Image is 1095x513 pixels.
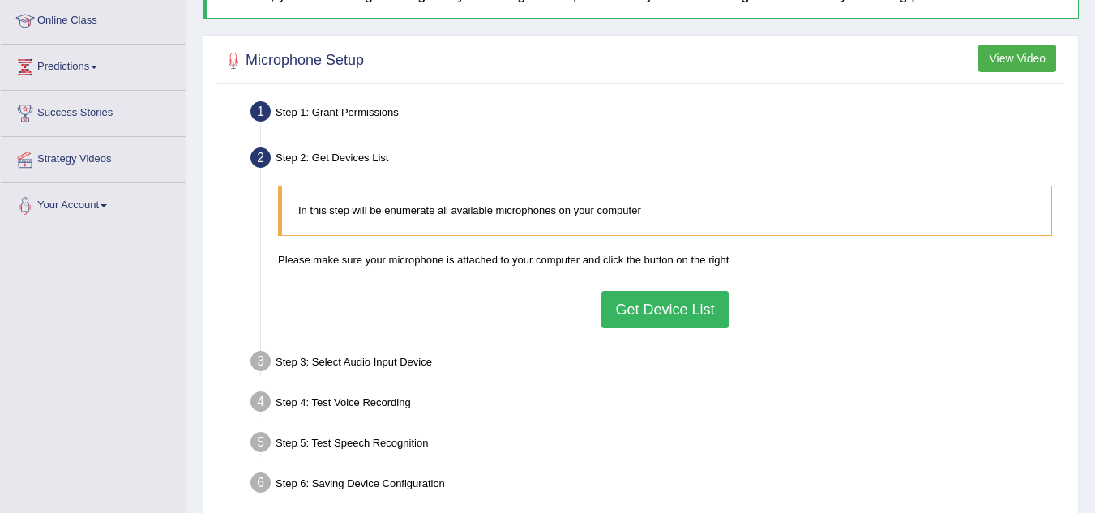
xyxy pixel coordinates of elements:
h2: Microphone Setup [221,49,364,73]
button: Get Device List [601,291,728,328]
div: Step 2: Get Devices List [243,143,1071,178]
blockquote: In this step will be enumerate all available microphones on your computer [278,186,1052,235]
a: Success Stories [1,91,186,131]
div: Step 5: Test Speech Recognition [243,427,1071,463]
div: Step 4: Test Voice Recording [243,387,1071,422]
p: Please make sure your microphone is attached to your computer and click the button on the right [278,252,1052,267]
div: Step 1: Grant Permissions [243,96,1071,132]
div: Step 3: Select Audio Input Device [243,346,1071,382]
div: Step 6: Saving Device Configuration [243,468,1071,503]
a: Your Account [1,183,186,224]
a: Predictions [1,45,186,85]
button: View Video [978,45,1056,72]
a: Strategy Videos [1,137,186,177]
